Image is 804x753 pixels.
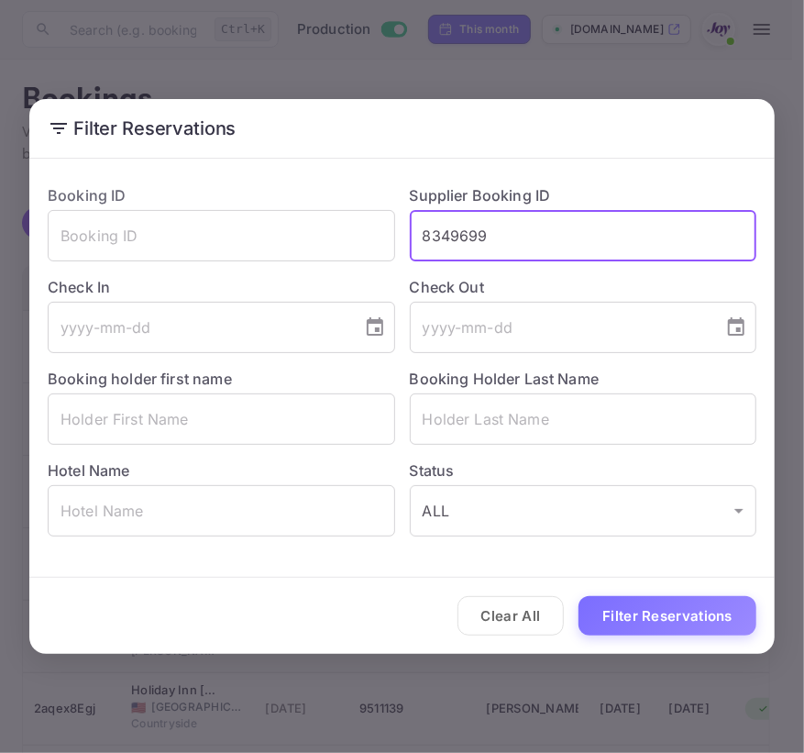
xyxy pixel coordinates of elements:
button: Choose date [718,309,754,346]
input: Booking ID [48,210,395,261]
label: Check In [48,276,395,298]
div: ALL [410,485,757,537]
button: Clear All [457,596,565,636]
button: Choose date [357,309,393,346]
input: yyyy-mm-dd [48,302,349,353]
input: yyyy-mm-dd [410,302,711,353]
label: Booking holder first name [48,370,232,388]
label: Booking ID [48,186,127,205]
label: Status [410,460,757,482]
label: Booking Holder Last Name [410,370,600,388]
label: Check Out [410,276,757,298]
label: Supplier Booking ID [410,186,551,205]
label: Hotel Name [48,461,130,480]
button: Filter Reservations [578,596,756,636]
input: Holder First Name [48,393,395,445]
input: Supplier Booking ID [410,210,757,261]
h2: Filter Reservations [29,99,775,158]
input: Holder Last Name [410,393,757,445]
input: Hotel Name [48,485,395,537]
